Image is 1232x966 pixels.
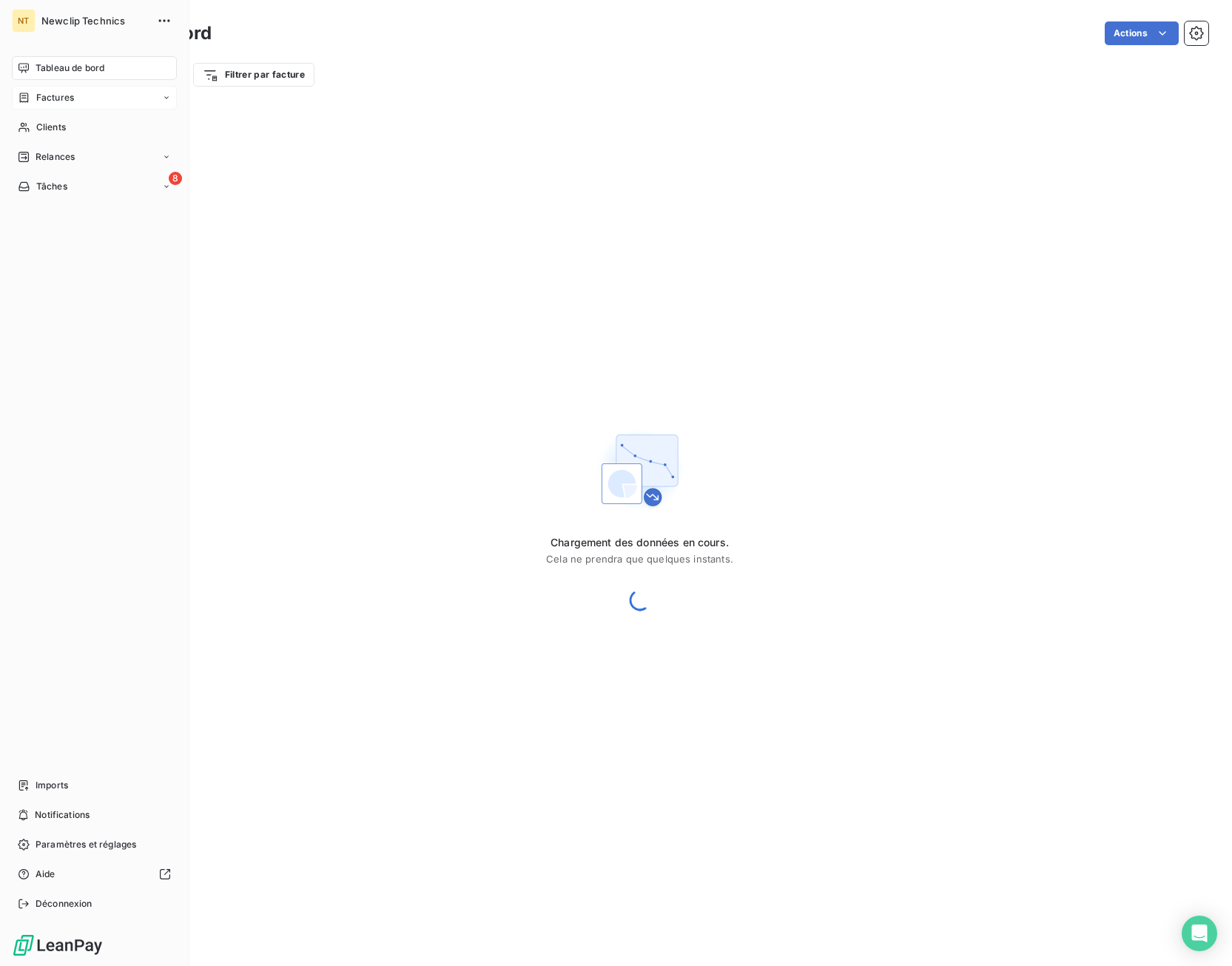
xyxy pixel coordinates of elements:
span: Déconnexion [36,897,92,910]
span: Notifications [35,808,90,822]
div: Open Intercom Messenger [1182,916,1217,951]
img: First time [593,423,687,517]
img: Logo LeanPay [12,933,104,957]
span: Relances [36,150,75,164]
span: Factures [36,91,74,104]
span: Paramètres et réglages [36,838,136,851]
span: Tâches [36,180,67,193]
div: NT [12,9,36,33]
span: Newclip Technics [41,15,148,27]
button: Filtrer par facture [193,63,314,87]
span: Imports [36,779,68,792]
span: Cela ne prendra que quelques instants. [546,553,733,565]
span: Aide [36,868,55,881]
span: Clients [36,121,66,134]
span: Tableau de bord [36,61,104,75]
button: Actions [1105,21,1179,45]
a: Aide [12,862,177,886]
span: 8 [169,172,182,185]
span: Chargement des données en cours. [546,535,733,550]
